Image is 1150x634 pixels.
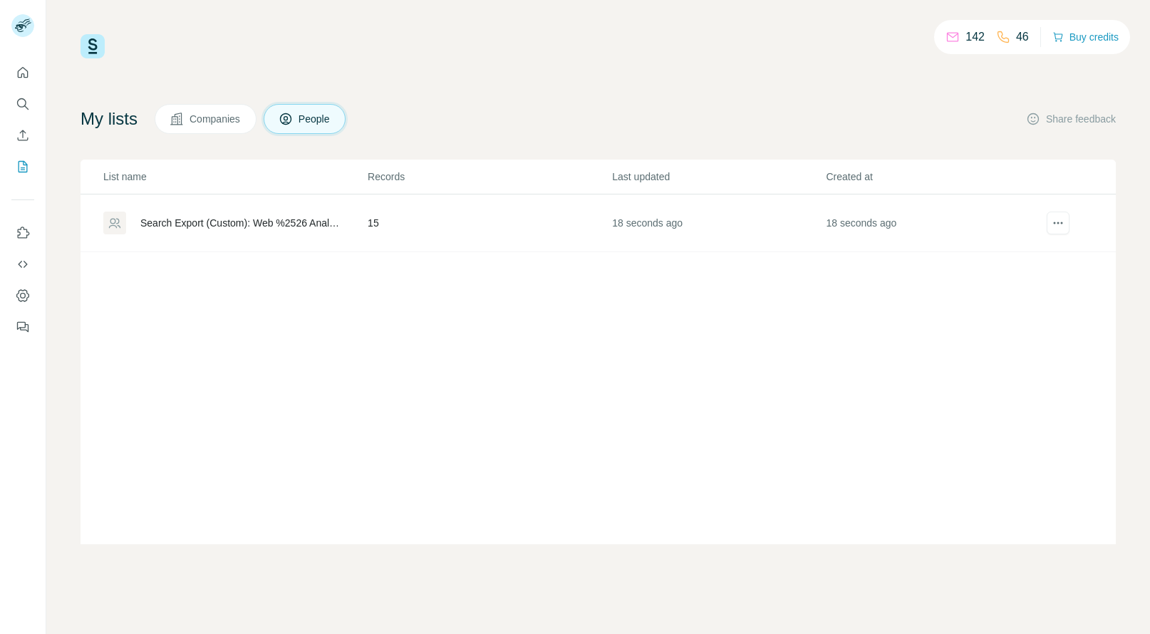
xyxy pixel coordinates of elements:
[1026,112,1116,126] button: Share feedback
[81,108,138,130] h4: My lists
[140,216,343,230] div: Search Export (Custom): Web %2526 Analytics intern - [DATE] 00:32
[11,154,34,180] button: My lists
[1047,212,1069,234] button: actions
[11,251,34,277] button: Use Surfe API
[11,123,34,148] button: Enrich CSV
[1052,27,1119,47] button: Buy credits
[965,28,985,46] p: 142
[11,283,34,308] button: Dashboard
[81,34,105,58] img: Surfe Logo
[368,170,611,184] p: Records
[190,112,242,126] span: Companies
[11,91,34,117] button: Search
[103,170,366,184] p: List name
[827,170,1039,184] p: Created at
[612,170,824,184] p: Last updated
[11,314,34,340] button: Feedback
[299,112,331,126] span: People
[11,60,34,85] button: Quick start
[611,194,825,252] td: 18 seconds ago
[826,194,1040,252] td: 18 seconds ago
[367,194,611,252] td: 15
[11,220,34,246] button: Use Surfe on LinkedIn
[1016,28,1029,46] p: 46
